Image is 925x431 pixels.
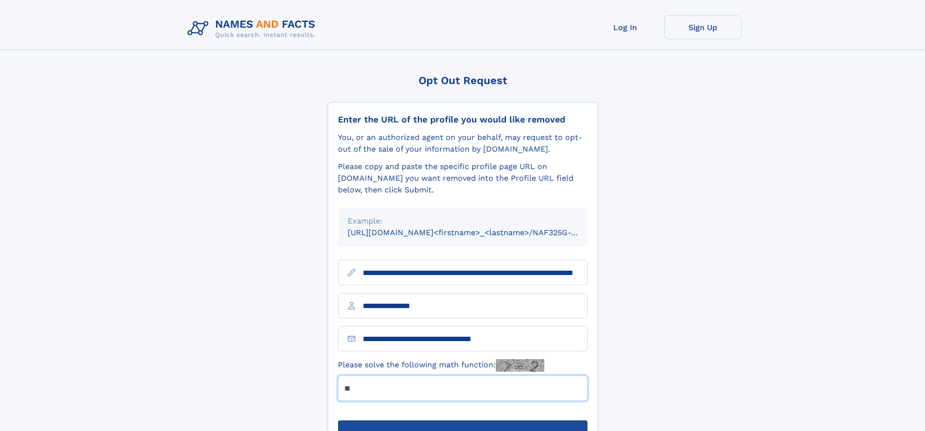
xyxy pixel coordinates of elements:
[348,215,578,227] div: Example:
[664,16,742,39] a: Sign Up
[184,16,323,42] img: Logo Names and Facts
[587,16,664,39] a: Log In
[328,74,598,86] div: Opt Out Request
[338,359,544,372] label: Please solve the following math function:
[338,114,588,125] div: Enter the URL of the profile you would like removed
[338,132,588,155] div: You, or an authorized agent on your behalf, may request to opt-out of the sale of your informatio...
[338,161,588,196] div: Please copy and paste the specific profile page URL on [DOMAIN_NAME] you want removed into the Pr...
[348,228,606,237] small: [URL][DOMAIN_NAME]<firstname>_<lastname>/NAF325G-xxxxxxxx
